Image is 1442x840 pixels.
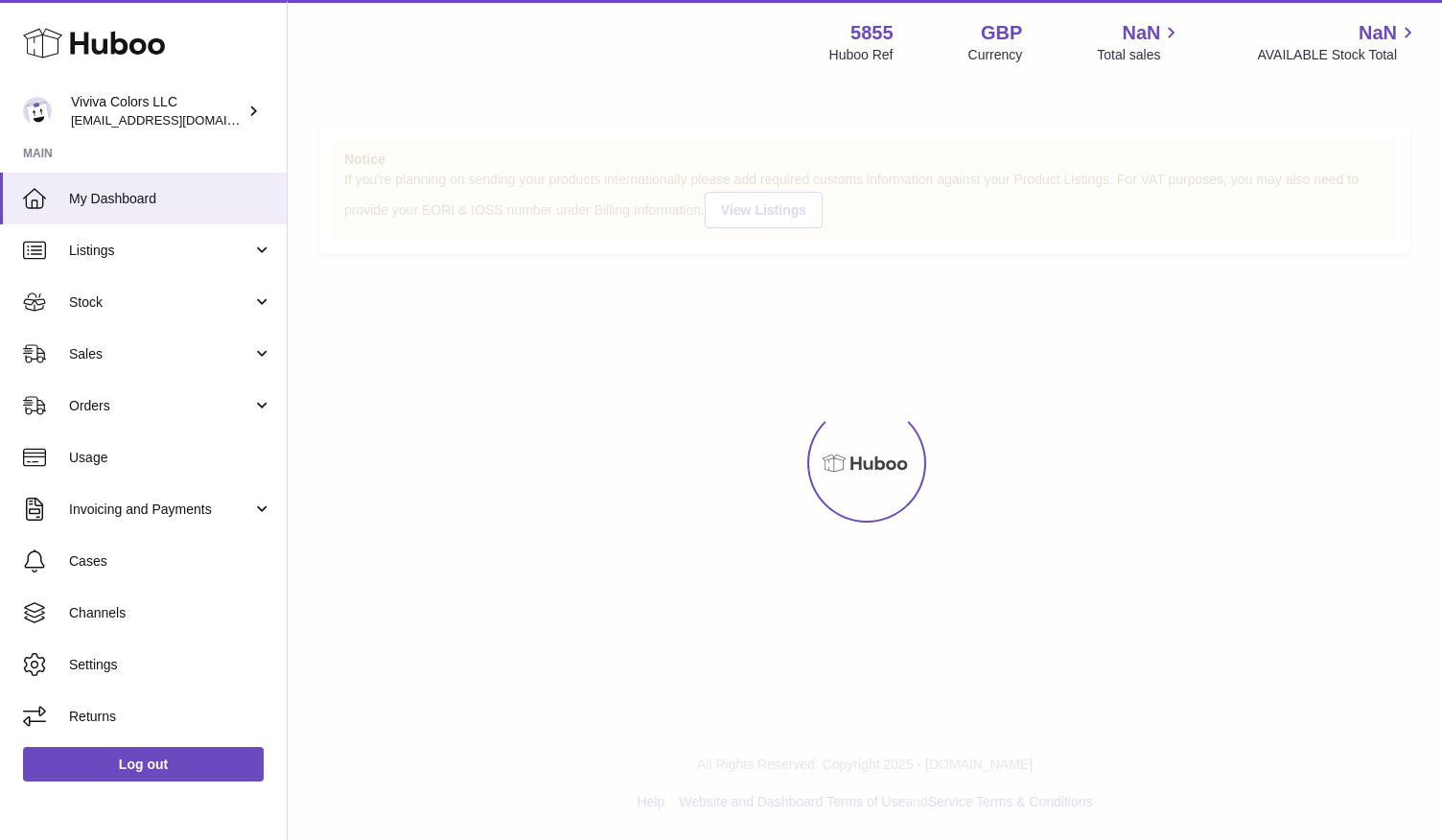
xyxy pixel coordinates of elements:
span: Usage [69,449,272,467]
div: Currency [968,46,1023,64]
span: NaN [1359,20,1397,46]
strong: 5855 [850,20,894,46]
span: Returns [69,708,272,726]
span: Cases [69,552,272,571]
a: NaN Total sales [1097,20,1182,64]
span: Invoicing and Payments [69,501,252,519]
span: Total sales [1097,46,1182,64]
img: admin@vivivacolors.com [23,97,52,126]
span: NaN [1122,20,1160,46]
span: My Dashboard [69,190,272,208]
span: Channels [69,604,272,622]
span: Sales [69,345,252,363]
span: Settings [69,656,272,674]
span: Stock [69,293,252,312]
span: Listings [69,242,252,260]
a: NaN AVAILABLE Stock Total [1257,20,1419,64]
span: Orders [69,397,252,415]
div: Huboo Ref [829,46,894,64]
span: AVAILABLE Stock Total [1257,46,1419,64]
div: Viviva Colors LLC [71,93,244,129]
span: [EMAIL_ADDRESS][DOMAIN_NAME] [71,112,282,128]
strong: GBP [981,20,1022,46]
a: Log out [23,747,264,782]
